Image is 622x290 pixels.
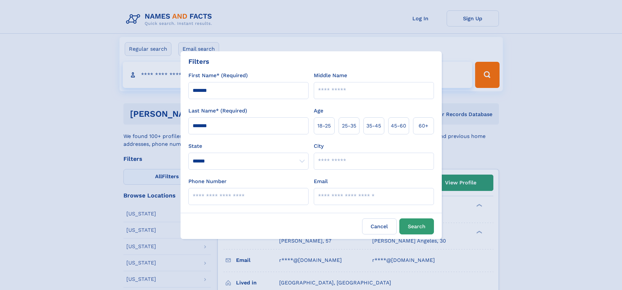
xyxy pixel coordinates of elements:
[188,107,247,115] label: Last Name* (Required)
[188,57,209,66] div: Filters
[362,218,397,234] label: Cancel
[399,218,434,234] button: Search
[314,107,323,115] label: Age
[317,122,331,130] span: 18‑25
[188,72,248,79] label: First Name* (Required)
[419,122,428,130] span: 60+
[314,178,328,185] label: Email
[314,142,324,150] label: City
[314,72,347,79] label: Middle Name
[188,142,309,150] label: State
[342,122,356,130] span: 25‑35
[188,178,227,185] label: Phone Number
[366,122,381,130] span: 35‑45
[391,122,406,130] span: 45‑60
